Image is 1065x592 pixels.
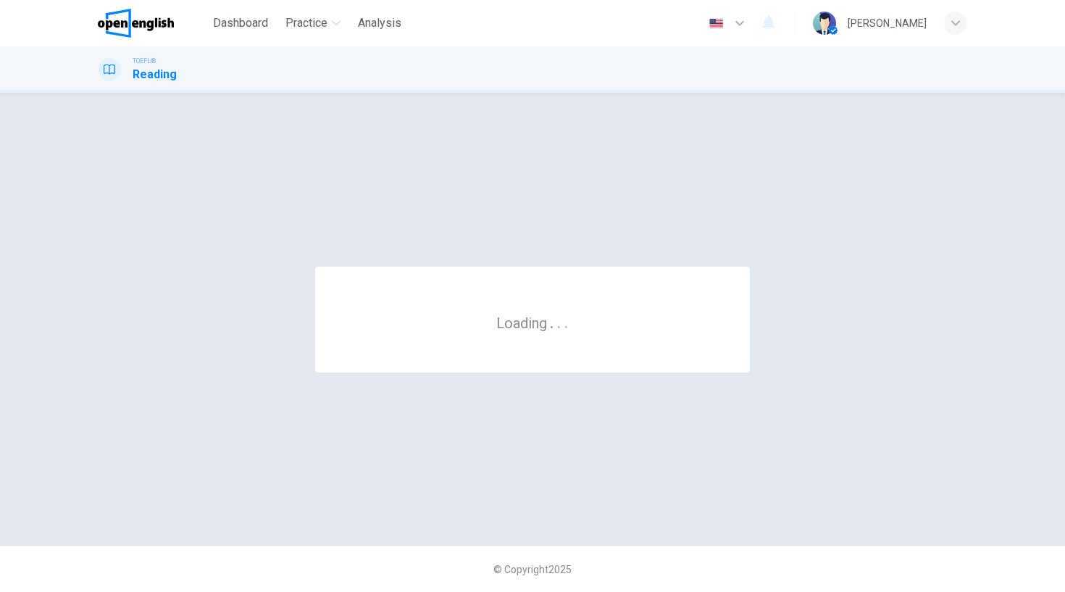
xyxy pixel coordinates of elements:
button: Practice [280,10,346,36]
h1: Reading [133,66,177,83]
h6: . [556,309,561,333]
span: TOEFL® [133,56,156,66]
h6: . [549,309,554,333]
span: Dashboard [213,14,268,32]
img: en [707,18,725,29]
h6: Loading [496,313,569,332]
span: Practice [285,14,327,32]
button: Analysis [352,10,407,36]
h6: . [564,309,569,333]
a: OpenEnglish logo [98,9,207,38]
img: Profile picture [813,12,836,35]
img: OpenEnglish logo [98,9,174,38]
div: [PERSON_NAME] [848,14,927,32]
button: Dashboard [207,10,274,36]
span: Analysis [358,14,401,32]
span: © Copyright 2025 [493,564,572,575]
